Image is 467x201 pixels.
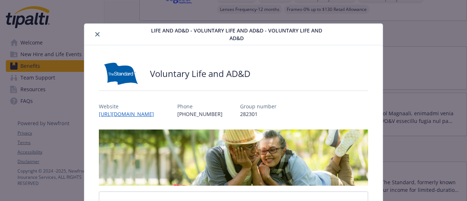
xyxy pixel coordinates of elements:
h2: Voluntary Life and AD&D [150,67,250,80]
p: [PHONE_NUMBER] [177,110,223,118]
a: [URL][DOMAIN_NAME] [99,111,160,117]
span: Life and AD&D - Voluntary Life and AD&D - Voluntary Life and AD&D [149,27,324,42]
button: close [93,30,102,39]
p: 282301 [240,110,277,118]
p: Website [99,103,160,110]
p: Group number [240,103,277,110]
img: Standard Insurance Company [99,63,143,85]
img: banner [99,130,368,186]
p: Phone [177,103,223,110]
